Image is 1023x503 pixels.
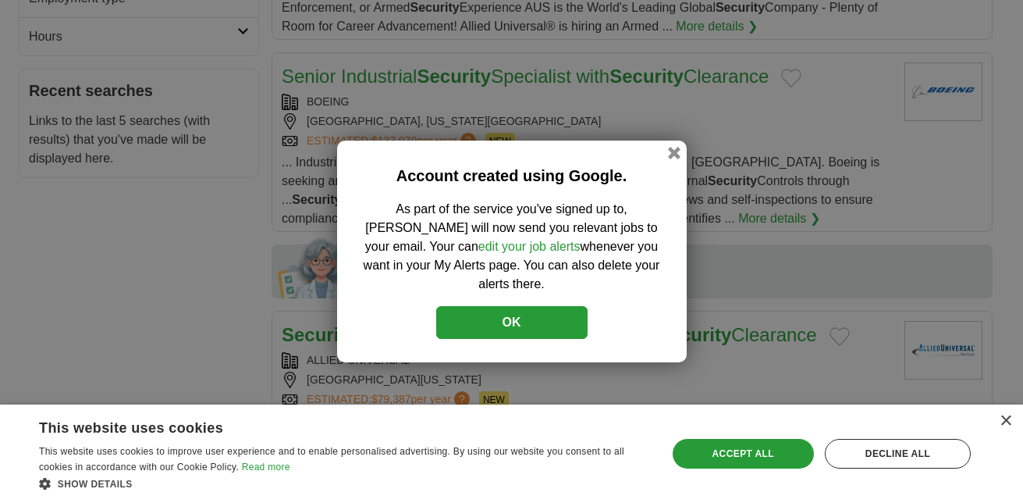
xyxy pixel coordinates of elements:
a: Read more, opens a new window [242,462,290,473]
h2: Account created using Google. [361,164,663,187]
p: As part of the service you've signed up to, [PERSON_NAME] will now send you relevant jobs to your... [361,200,663,294]
div: Show details [39,476,648,491]
div: Accept all [673,439,814,469]
span: Show details [58,479,133,490]
div: Decline all [825,439,971,469]
div: Close [1000,416,1011,427]
a: edit your job alerts [478,240,581,253]
button: OK [436,306,588,339]
div: This website uses cookies [39,414,609,437]
span: This website uses cookies to improve user experience and to enable personalised advertising. By u... [39,446,624,473]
